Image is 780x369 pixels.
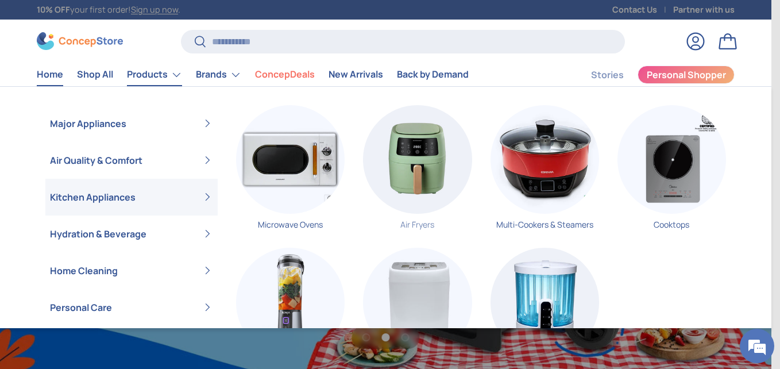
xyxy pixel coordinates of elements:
a: Stories [591,64,624,86]
a: Home [37,63,63,86]
img: ConcepStore [37,32,123,50]
a: Back by Demand [397,63,469,86]
span: Personal Shopper [647,70,726,79]
a: Personal Shopper [638,66,735,84]
a: ConcepDeals [255,63,315,86]
a: Shop All [77,63,113,86]
nav: Secondary [563,63,735,86]
a: New Arrivals [329,63,383,86]
nav: Primary [37,63,469,86]
summary: Products [120,63,189,86]
summary: Brands [189,63,248,86]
